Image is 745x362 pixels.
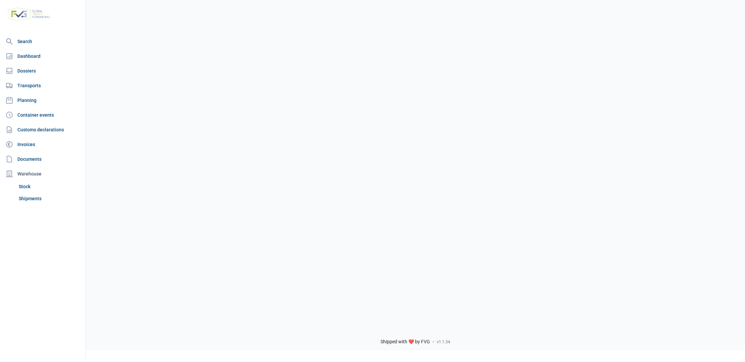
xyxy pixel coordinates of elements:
[5,5,53,23] img: FVG - Global freight forwarding
[437,339,450,345] span: v1.1.34
[3,108,83,122] a: Container events
[3,94,83,107] a: Planning
[381,339,430,345] span: Shipped with ❤️ by FVG
[3,167,83,180] div: Warehouse
[433,339,434,345] span: -
[3,64,83,78] a: Dossiers
[3,79,83,92] a: Transports
[16,193,83,205] a: Shipments
[3,152,83,166] a: Documents
[16,180,83,193] a: Stock
[3,138,83,151] a: Invoices
[3,35,83,48] a: Search
[3,49,83,63] a: Dashboard
[3,123,83,136] a: Customs declarations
